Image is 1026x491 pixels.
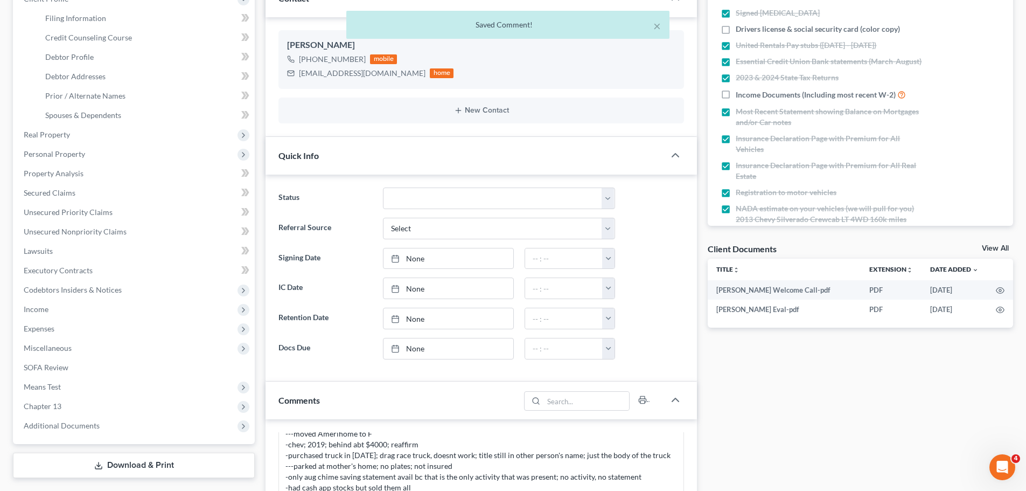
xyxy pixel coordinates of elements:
[736,133,927,155] span: Insurance Declaration Page with Premium for All Vehicles
[906,267,913,273] i: unfold_more
[287,39,675,52] div: [PERSON_NAME]
[736,106,927,128] span: Most Recent Statement showing Balance on Mortgages and/or Car notes
[24,402,61,411] span: Chapter 13
[13,453,255,478] a: Download & Print
[37,86,255,106] a: Prior / Alternate Names
[1011,454,1020,463] span: 4
[525,338,603,359] input: -- : --
[383,308,513,329] a: None
[653,19,661,32] button: ×
[37,106,255,125] a: Spouses & Dependents
[24,149,85,158] span: Personal Property
[736,89,896,100] span: Income Documents (Including most recent W-2)
[37,67,255,86] a: Debtor Addresses
[733,267,739,273] i: unfold_more
[299,68,425,79] div: [EMAIL_ADDRESS][DOMAIN_NAME]
[736,187,836,198] span: Registration to motor vehicles
[383,278,513,299] a: None
[922,280,987,300] td: [DATE]
[273,308,377,329] label: Retention Date
[299,54,366,65] div: [PHONE_NUMBER]
[37,9,255,28] a: Filing Information
[922,300,987,319] td: [DATE]
[278,150,319,161] span: Quick Info
[430,68,453,78] div: home
[273,278,377,299] label: IC Date
[24,208,113,217] span: Unsecured Priority Claims
[15,241,255,261] a: Lawsuits
[24,305,48,314] span: Income
[273,218,377,239] label: Referral Source
[736,40,876,51] span: United Rentals Pay stubs ([DATE] - [DATE])
[736,72,839,83] span: 2023 & 2024 State Tax Returns
[383,338,513,359] a: None
[24,227,127,236] span: Unsecured Nonpriority Claims
[716,265,739,273] a: Titleunfold_more
[736,8,820,18] span: Signed [MEDICAL_DATA]
[24,266,93,275] span: Executory Contracts
[708,243,777,254] div: Client Documents
[45,110,121,120] span: Spouses & Dependents
[24,382,61,391] span: Means Test
[972,267,979,273] i: expand_more
[861,300,922,319] td: PDF
[15,203,255,222] a: Unsecured Priority Claims
[24,421,100,430] span: Additional Documents
[273,248,377,269] label: Signing Date
[869,265,913,273] a: Extensionunfold_more
[24,169,83,178] span: Property Analysis
[45,91,125,100] span: Prior / Alternate Names
[736,160,927,182] span: Insurance Declaration Page with Premium for All Real Estate
[525,278,603,299] input: -- : --
[287,106,675,115] button: New Contact
[278,395,320,405] span: Comments
[15,164,255,183] a: Property Analysis
[24,188,75,197] span: Secured Claims
[24,363,68,372] span: SOFA Review
[736,56,922,67] span: Essential Credit Union Bank statements (March-August)
[383,248,513,269] a: None
[24,343,72,352] span: Miscellaneous
[24,324,54,333] span: Expenses
[708,300,861,319] td: [PERSON_NAME] Eval-pdf
[370,54,397,64] div: mobile
[15,222,255,241] a: Unsecured Nonpriority Claims
[544,392,630,410] input: Search...
[273,188,377,209] label: Status
[45,72,106,81] span: Debtor Addresses
[525,308,603,329] input: -- : --
[736,203,927,225] span: NADA estimate on your vehicles (we will pull for you) 2013 Chevy Silverado Crewcab LT 4WD 160k miles
[15,183,255,203] a: Secured Claims
[37,47,255,67] a: Debtor Profile
[525,248,603,269] input: -- : --
[24,246,53,255] span: Lawsuits
[273,338,377,359] label: Docs Due
[355,19,661,30] div: Saved Comment!
[45,52,94,61] span: Debtor Profile
[24,130,70,139] span: Real Property
[982,245,1009,252] a: View All
[989,454,1015,480] iframe: Intercom live chat
[861,280,922,300] td: PDF
[24,285,122,294] span: Codebtors Insiders & Notices
[15,358,255,377] a: SOFA Review
[15,261,255,280] a: Executory Contracts
[708,280,861,300] td: [PERSON_NAME] Welcome Call-pdf
[930,265,979,273] a: Date Added expand_more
